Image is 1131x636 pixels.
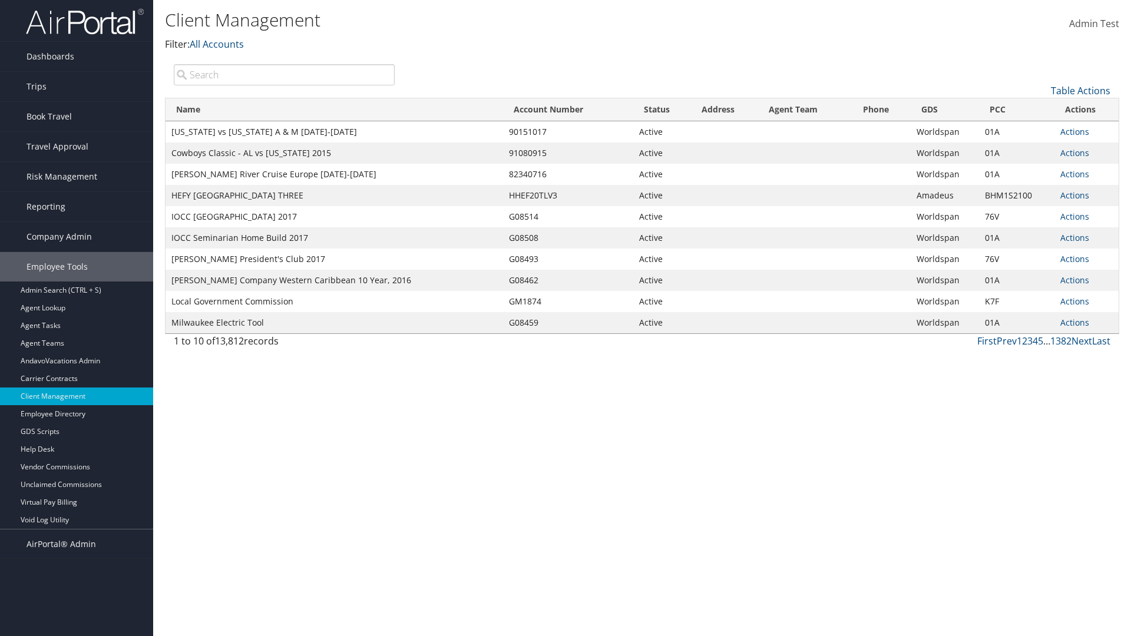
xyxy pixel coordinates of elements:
a: Last [1092,334,1110,347]
a: Actions [1060,126,1089,137]
td: Worldspan [911,121,979,143]
td: Active [633,143,692,164]
td: Active [633,291,692,312]
td: 90151017 [503,121,633,143]
td: Worldspan [911,227,979,249]
td: Worldspan [911,143,979,164]
td: Active [633,206,692,227]
a: Next [1072,334,1092,347]
td: HEFY [GEOGRAPHIC_DATA] THREE [166,185,503,206]
a: 1382 [1050,334,1072,347]
span: Book Travel [27,102,72,131]
img: airportal-logo.png [26,8,144,35]
a: Actions [1060,147,1089,158]
td: Local Government Commission [166,291,503,312]
th: PCC [979,98,1054,121]
td: Active [633,185,692,206]
td: Active [633,249,692,270]
td: 76V [979,206,1054,227]
td: 01A [979,312,1054,333]
a: 5 [1038,334,1043,347]
th: Actions [1054,98,1119,121]
td: [PERSON_NAME] Company Western Caribbean 10 Year, 2016 [166,270,503,291]
td: IOCC Seminarian Home Build 2017 [166,227,503,249]
th: Status: activate to sort column ascending [633,98,692,121]
span: Reporting [27,192,65,221]
th: Agent Team [758,98,852,121]
span: Dashboards [27,42,74,71]
td: IOCC [GEOGRAPHIC_DATA] 2017 [166,206,503,227]
a: Actions [1060,190,1089,201]
span: Admin Test [1069,17,1119,30]
a: 2 [1022,334,1027,347]
a: Actions [1060,232,1089,243]
td: G08508 [503,227,633,249]
a: Table Actions [1051,84,1110,97]
th: Address [691,98,758,121]
span: 13,812 [215,334,244,347]
td: 82340716 [503,164,633,185]
td: Worldspan [911,291,979,312]
td: Worldspan [911,206,979,227]
a: Admin Test [1069,6,1119,42]
td: G08493 [503,249,633,270]
td: [PERSON_NAME] President's Club 2017 [166,249,503,270]
input: Search [174,64,395,85]
td: G08459 [503,312,633,333]
span: Risk Management [27,162,97,191]
span: AirPortal® Admin [27,529,96,559]
a: Actions [1060,253,1089,264]
td: 01A [979,227,1054,249]
span: … [1043,334,1050,347]
td: BHM1S2100 [979,185,1054,206]
div: 1 to 10 of records [174,334,395,354]
td: Milwaukee Electric Tool [166,312,503,333]
a: 3 [1027,334,1033,347]
p: Filter: [165,37,801,52]
td: K7F [979,291,1054,312]
h1: Client Management [165,8,801,32]
a: 1 [1017,334,1022,347]
a: All Accounts [190,38,244,51]
td: G08514 [503,206,633,227]
td: 76V [979,249,1054,270]
td: Worldspan [911,312,979,333]
td: Active [633,312,692,333]
td: 01A [979,164,1054,185]
a: Actions [1060,317,1089,328]
td: Worldspan [911,164,979,185]
span: Trips [27,72,47,101]
td: HHEF20TLV3 [503,185,633,206]
td: Worldspan [911,270,979,291]
td: 01A [979,121,1054,143]
td: [PERSON_NAME] River Cruise Europe [DATE]-[DATE] [166,164,503,185]
td: Cowboys Classic - AL vs [US_STATE] 2015 [166,143,503,164]
th: Phone [852,98,911,121]
td: Active [633,121,692,143]
td: 01A [979,270,1054,291]
td: 01A [979,143,1054,164]
a: Actions [1060,168,1089,180]
span: Travel Approval [27,132,88,161]
a: 4 [1033,334,1038,347]
a: Actions [1060,296,1089,307]
a: Prev [997,334,1017,347]
a: First [977,334,997,347]
a: Actions [1060,211,1089,222]
th: Name: activate to sort column descending [166,98,503,121]
span: Company Admin [27,222,92,251]
a: Actions [1060,274,1089,286]
td: Active [633,270,692,291]
th: GDS [911,98,979,121]
th: Account Number: activate to sort column ascending [503,98,633,121]
td: [US_STATE] vs [US_STATE] A & M [DATE]-[DATE] [166,121,503,143]
td: Active [633,164,692,185]
span: Employee Tools [27,252,88,281]
td: 91080915 [503,143,633,164]
td: Active [633,227,692,249]
td: Amadeus [911,185,979,206]
td: GM1874 [503,291,633,312]
td: Worldspan [911,249,979,270]
td: G08462 [503,270,633,291]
